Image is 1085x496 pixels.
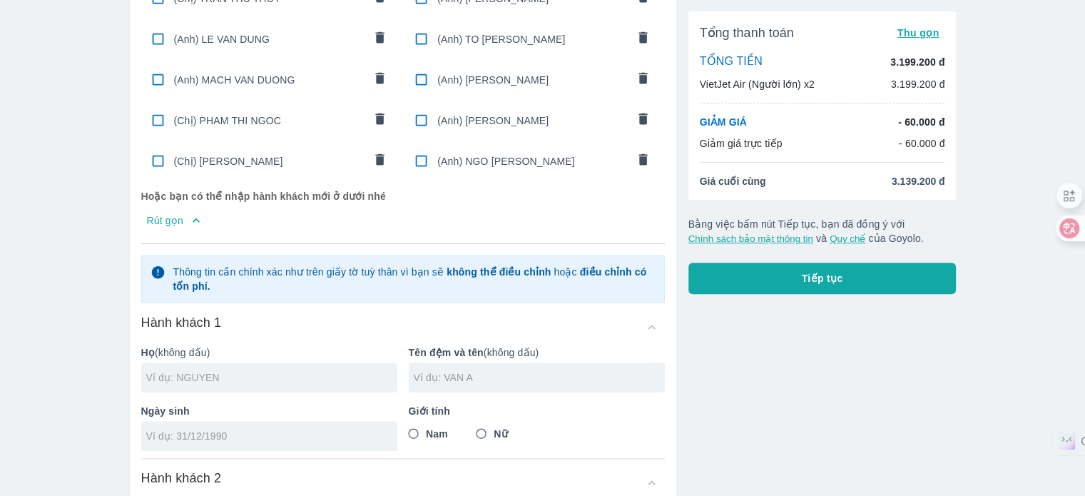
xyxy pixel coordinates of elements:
[437,73,627,87] span: (Anh) [PERSON_NAME]
[892,174,945,188] span: 3.139.200 đ
[494,427,507,441] span: Nữ
[688,233,813,244] button: Chính sách bảo mật thông tin
[365,106,394,136] button: comments
[628,146,658,176] button: comments
[802,271,843,285] span: Tiếp tục
[688,263,957,294] button: Tiếp tục
[141,314,222,331] h6: Hành khách 1
[437,154,627,168] span: (Anh) NGO [PERSON_NAME]
[173,265,655,293] p: Thông tin cần chính xác như trên giấy tờ tuỳ thân vì bạn sẽ hoặc
[141,404,397,418] p: Ngày sinh
[141,345,397,360] p: (không dấu)
[830,233,865,244] button: Quy chế
[409,404,665,418] p: Giới tính
[365,24,394,54] button: comments
[700,136,783,151] p: Giảm giá trực tiếp
[365,146,394,176] button: comments
[700,24,794,41] span: Tổng thanh toán
[174,32,364,46] span: (Anh) LE VAN DUNG
[141,209,665,232] button: Rút gọn
[700,174,766,188] span: Giá cuối cùng
[174,73,364,87] span: (Anh) MACH VAN DUONG
[700,54,763,70] p: TỔNG TIỀN
[146,429,383,443] input: Ví dụ: 31/12/1990
[899,136,945,151] p: - 60.000 đ
[141,470,222,487] h6: Hành khách 2
[892,23,945,43] button: Thu gọn
[141,183,665,209] p: Hoặc bạn có thể nhập hành khách mới ở dưới nhé
[688,217,957,246] p: Bằng việc bấm nút Tiếp tục, bạn đã đồng ý với và của Goyolo.
[437,113,627,128] span: (Anh) [PERSON_NAME]
[365,65,394,95] button: comments
[437,32,627,46] span: (Anh) TO [PERSON_NAME]
[891,77,945,91] p: 3.199.200 đ
[146,370,397,385] input: Ví dụ: NGUYEN
[447,266,551,278] strong: không thể điều chỉnh
[426,427,448,441] span: Nam
[141,347,155,358] b: Họ
[174,154,364,168] span: (Chị) [PERSON_NAME]
[898,115,944,129] p: - 60.000 đ
[147,213,183,228] p: Rút gọn
[628,106,658,136] button: comments
[897,27,939,39] span: Thu gọn
[409,347,484,358] b: Tên đệm và tên
[628,65,658,95] button: comments
[890,55,944,69] p: 3.199.200 đ
[700,77,815,91] p: VietJet Air (Người lớn) x2
[700,115,747,129] p: GIẢM GIÁ
[174,113,364,128] span: (Chị) PHAM THI NGOC
[628,24,658,54] button: comments
[414,370,665,385] input: Ví dụ: VAN A
[409,345,665,360] p: (không dấu)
